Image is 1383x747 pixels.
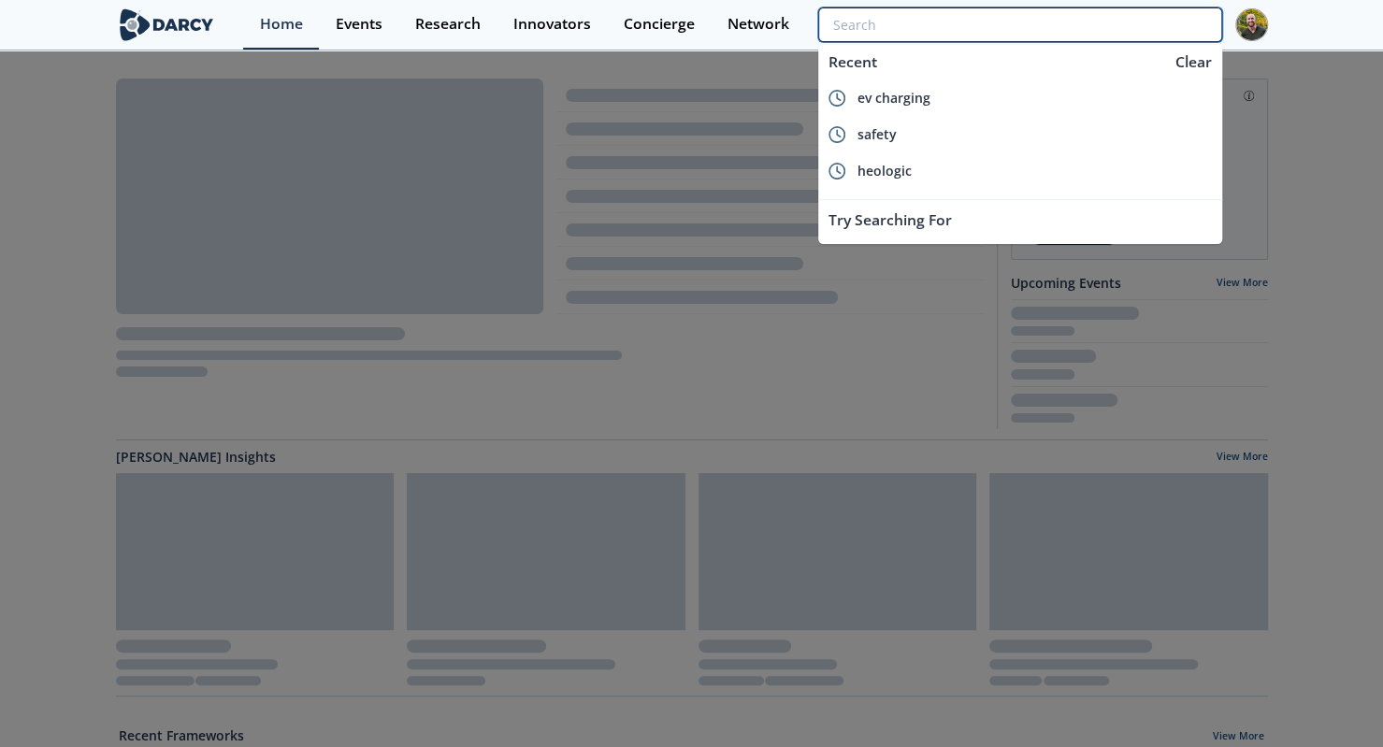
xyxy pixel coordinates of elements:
[336,17,382,32] div: Events
[828,90,845,107] img: icon
[415,17,481,32] div: Research
[857,89,929,107] span: ev charging
[857,125,896,143] span: safety
[818,45,1165,79] div: Recent
[818,7,1221,42] input: Advanced Search
[818,203,1221,237] div: Try Searching For
[857,162,911,180] span: heologic
[624,17,695,32] div: Concierge
[260,17,303,32] div: Home
[1235,8,1268,41] img: Profile
[1169,51,1218,73] div: Clear
[116,8,218,41] img: logo-wide.svg
[828,126,845,143] img: icon
[728,17,789,32] div: Network
[513,17,591,32] div: Innovators
[828,163,845,180] img: icon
